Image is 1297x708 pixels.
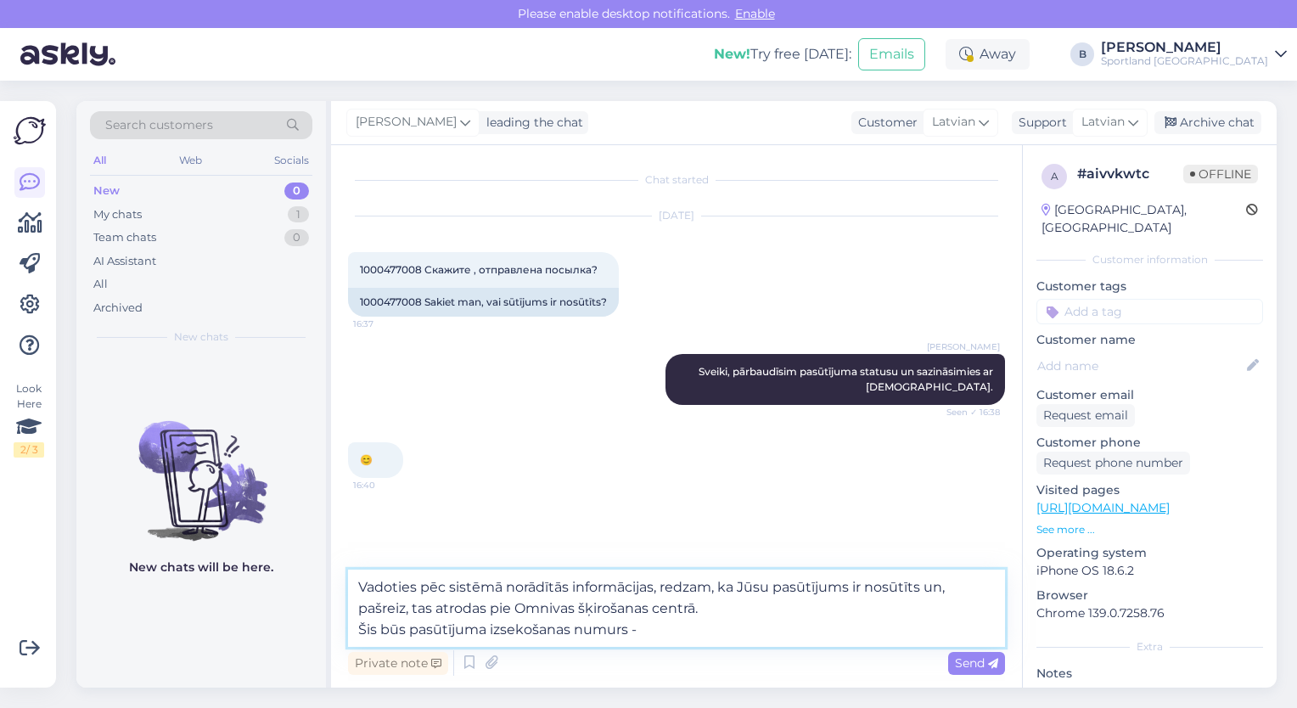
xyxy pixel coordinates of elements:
[353,317,417,330] span: 16:37
[93,276,108,293] div: All
[699,365,996,393] span: Sveiki, pārbaudīsim pasūtījuma statusu un sazināsimies ar [DEMOGRAPHIC_DATA].
[1036,522,1263,537] p: See more ...
[1036,587,1263,604] p: Browser
[1070,42,1094,66] div: B
[1036,331,1263,349] p: Customer name
[271,149,312,171] div: Socials
[1036,434,1263,452] p: Customer phone
[93,229,156,246] div: Team chats
[1012,114,1067,132] div: Support
[1036,639,1263,655] div: Extra
[1081,113,1125,132] span: Latvian
[1036,252,1263,267] div: Customer information
[1154,111,1261,134] div: Archive chat
[1036,386,1263,404] p: Customer email
[1101,41,1268,54] div: [PERSON_NAME]
[1036,604,1263,622] p: Chrome 139.0.7258.76
[936,406,1000,419] span: Seen ✓ 16:38
[927,340,1000,353] span: [PERSON_NAME]
[1036,481,1263,499] p: Visited pages
[348,172,1005,188] div: Chat started
[93,253,156,270] div: AI Assistant
[932,113,975,132] span: Latvian
[348,652,448,675] div: Private note
[348,288,619,317] div: 1000477008 Sakiet man, vai sūtījums ir nosūtīts?
[105,116,213,134] span: Search customers
[1036,500,1170,515] a: [URL][DOMAIN_NAME]
[730,6,780,21] span: Enable
[174,329,228,345] span: New chats
[93,206,142,223] div: My chats
[288,206,309,223] div: 1
[93,300,143,317] div: Archived
[955,655,998,671] span: Send
[93,183,120,199] div: New
[284,229,309,246] div: 0
[1101,41,1287,68] a: [PERSON_NAME]Sportland [GEOGRAPHIC_DATA]
[851,114,918,132] div: Customer
[858,38,925,70] button: Emails
[946,39,1030,70] div: Away
[1101,54,1268,68] div: Sportland [GEOGRAPHIC_DATA]
[480,114,583,132] div: leading the chat
[90,149,109,171] div: All
[360,453,373,466] span: 😊
[1042,201,1246,237] div: [GEOGRAPHIC_DATA], [GEOGRAPHIC_DATA]
[176,149,205,171] div: Web
[14,381,44,458] div: Look Here
[356,113,457,132] span: [PERSON_NAME]
[360,263,598,276] span: 1000477008 Скажите , отправлена посылка?
[714,46,750,62] b: New!
[1036,562,1263,580] p: iPhone OS 18.6.2
[1077,164,1183,184] div: # aivvkwtc
[348,570,1005,647] textarea: Vadoties pēc sistēmā norādītās informācijas, redzam, ka Jūsu pasūtījums ir nosūtīts un, pašreiz, ...
[1051,170,1058,183] span: a
[353,479,417,492] span: 16:40
[129,559,273,576] p: New chats will be here.
[76,391,326,543] img: No chats
[284,183,309,199] div: 0
[348,208,1005,223] div: [DATE]
[14,115,46,147] img: Askly Logo
[1036,404,1135,427] div: Request email
[1183,165,1258,183] span: Offline
[14,442,44,458] div: 2 / 3
[1037,357,1244,375] input: Add name
[1036,544,1263,562] p: Operating system
[1036,278,1263,295] p: Customer tags
[1036,452,1190,475] div: Request phone number
[1036,665,1263,683] p: Notes
[1036,299,1263,324] input: Add a tag
[714,44,851,65] div: Try free [DATE]:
